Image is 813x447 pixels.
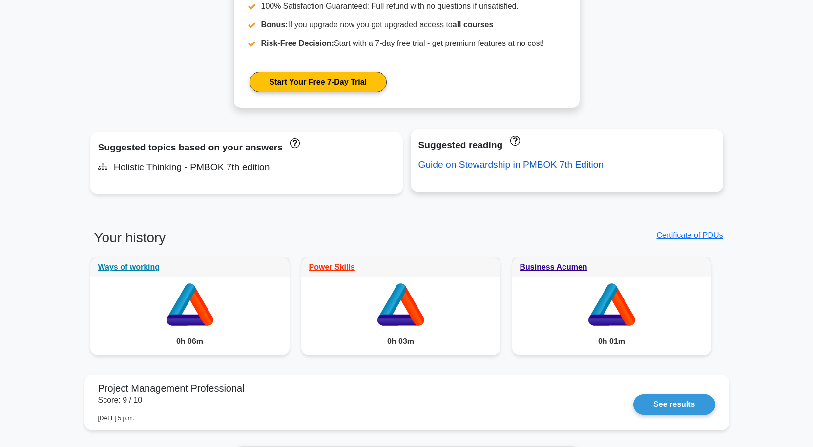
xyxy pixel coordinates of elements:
[309,263,355,271] a: Power Skills
[507,135,520,145] a: These concepts have been answered less than 50% correct. The guides disapear when you answer ques...
[288,137,300,148] a: These topics have been answered less than 50% correct. Topics disapear when you answer questions ...
[90,328,290,355] div: 0h 06m
[98,159,395,175] div: Holistic Thinking - PMBOK 7th edition
[98,263,160,271] a: Ways of working
[98,140,395,155] div: Suggested topics based on your answers
[301,328,500,355] div: 0h 03m
[656,231,723,239] a: Certificate of PDUs
[520,263,587,271] a: Business Acumen
[418,159,604,170] a: Guide on Stewardship in PMBOK 7th Edition
[90,230,401,254] h3: Your history
[250,72,387,92] a: Start Your Free 7-Day Trial
[512,328,711,355] div: 0h 01m
[418,137,715,153] div: Suggested reading
[633,394,715,415] a: See results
